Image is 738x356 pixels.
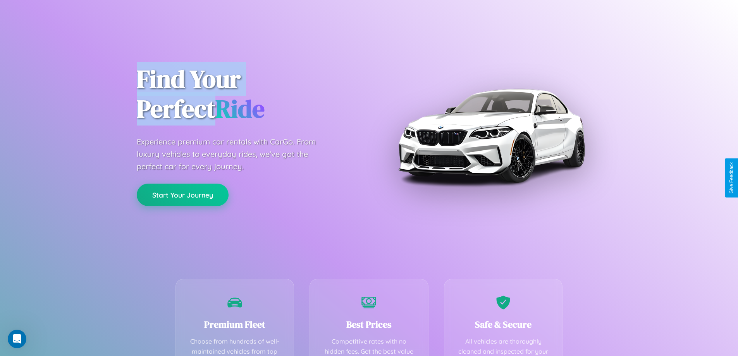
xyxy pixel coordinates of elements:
h3: Safe & Secure [456,318,551,331]
iframe: Intercom live chat [8,330,26,348]
h1: Find Your Perfect [137,64,358,124]
span: Ride [215,92,265,126]
img: Premium BMW car rental vehicle [394,39,588,232]
h3: Premium Fleet [188,318,282,331]
p: Experience premium car rentals with CarGo. From luxury vehicles to everyday rides, we've got the ... [137,136,330,173]
h3: Best Prices [322,318,416,331]
button: Start Your Journey [137,184,229,206]
div: Give Feedback [729,162,734,194]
